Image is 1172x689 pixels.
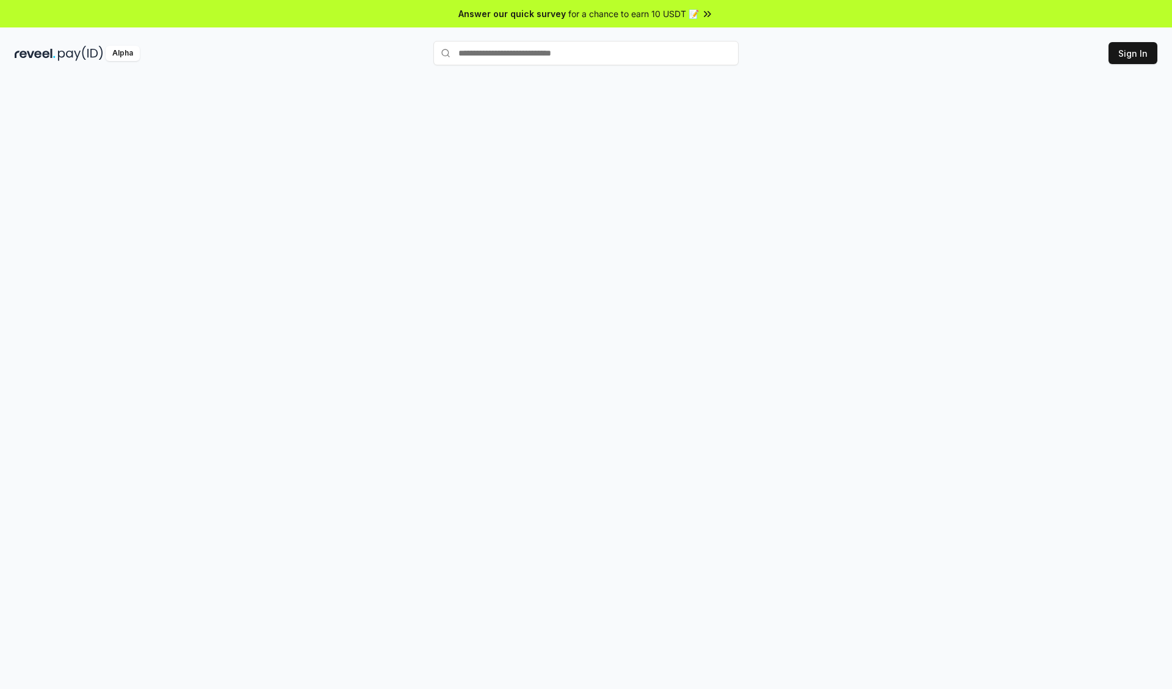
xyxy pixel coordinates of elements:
button: Sign In [1109,42,1157,64]
span: Answer our quick survey [458,7,566,20]
img: pay_id [58,46,103,61]
div: Alpha [106,46,140,61]
img: reveel_dark [15,46,56,61]
span: for a chance to earn 10 USDT 📝 [568,7,699,20]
